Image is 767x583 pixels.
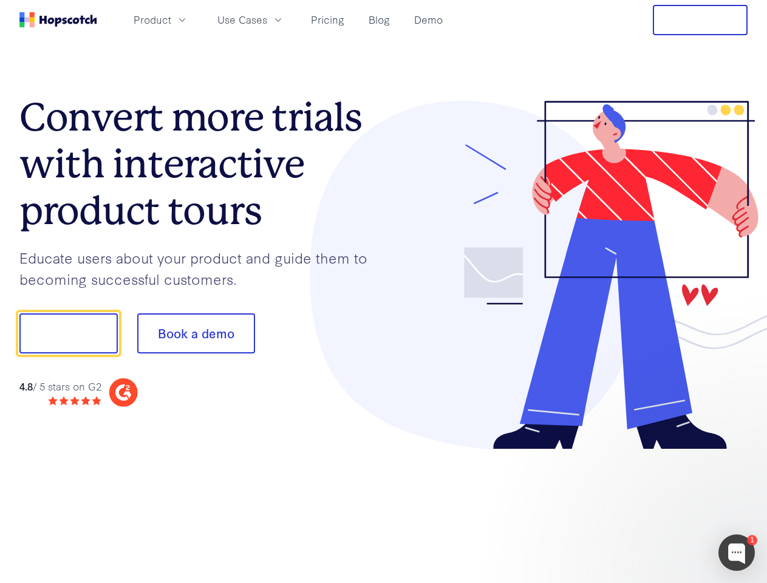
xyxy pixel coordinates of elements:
a: Pricing [306,10,349,30]
a: Blog [364,10,395,30]
div: 1 [747,535,757,545]
span: Use Cases [217,12,267,27]
a: Demo [409,10,448,30]
strong: 4.8 [19,379,33,393]
button: Free Trial [653,5,748,35]
button: Show me! [19,313,118,353]
h1: Convert more trials with interactive product tours [19,94,384,234]
button: Product [126,10,196,30]
button: Use Cases [210,10,291,30]
div: / 5 stars on G2 [19,379,101,394]
button: Book a demo [137,313,255,353]
span: Product [134,12,171,27]
p: Educate users about your product and guide them to becoming successful customers. [19,247,384,289]
a: Home [19,12,97,27]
